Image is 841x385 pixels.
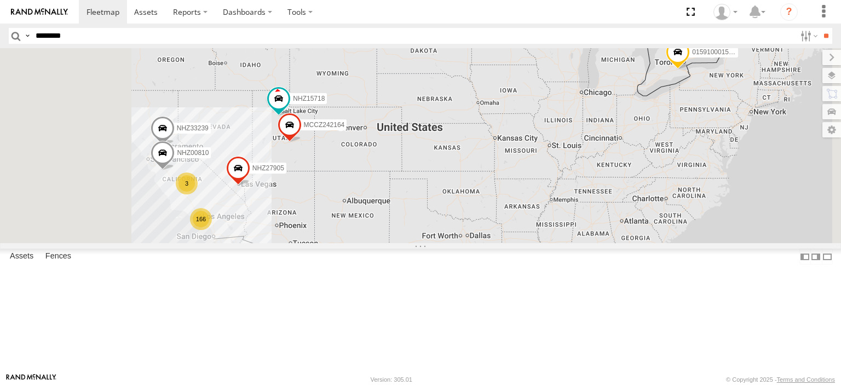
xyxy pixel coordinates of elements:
span: NHZ33239 [177,124,209,132]
label: Hide Summary Table [822,249,833,265]
label: Map Settings [822,122,841,137]
span: NHZ15718 [293,95,325,102]
label: Search Filter Options [796,28,820,44]
label: Dock Summary Table to the Left [799,249,810,265]
span: NHZ00810 [177,149,209,157]
div: © Copyright 2025 - [726,376,835,383]
i: ? [780,3,798,21]
label: Assets [4,249,39,265]
img: rand-logo.svg [11,8,68,16]
label: Dock Summary Table to the Right [810,249,821,265]
div: 3 [176,173,198,194]
div: Zulema McIntosch [710,4,741,20]
div: Version: 305.01 [371,376,412,383]
a: Terms and Conditions [777,376,835,383]
label: Fences [40,249,77,265]
label: Search Query [23,28,32,44]
span: 015910001545733 [692,48,747,56]
a: Visit our Website [6,374,56,385]
span: MCCZ242164 [304,121,345,129]
span: NHZ27905 [252,164,284,172]
div: 166 [190,208,212,230]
